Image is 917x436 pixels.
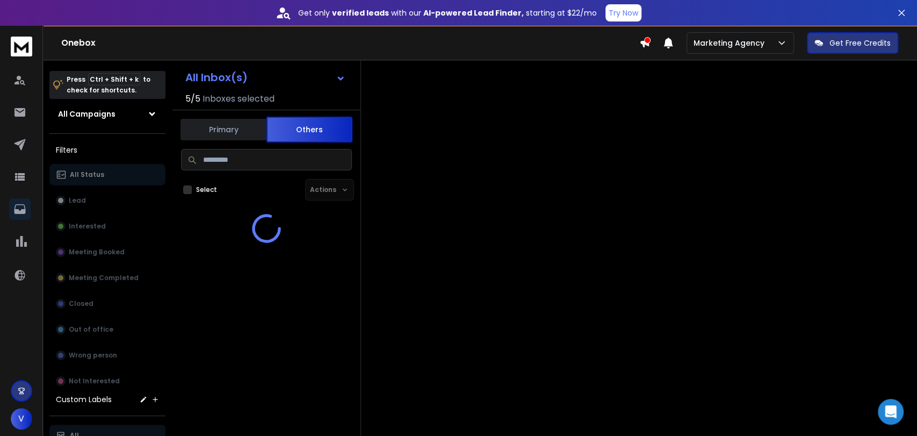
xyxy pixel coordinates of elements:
img: logo [11,37,32,56]
button: V [11,408,32,430]
button: All Inbox(s) [177,67,354,88]
strong: AI-powered Lead Finder, [423,8,524,18]
h3: Filters [49,142,165,158]
p: Try Now [609,8,638,18]
p: Press to check for shortcuts. [67,74,150,96]
h1: All Campaigns [58,109,115,119]
h1: All Inbox(s) [185,72,248,83]
button: Primary [180,118,266,141]
p: Marketing Agency [694,38,769,48]
label: Select [196,185,217,194]
button: Others [266,117,352,142]
button: Get Free Credits [807,32,898,54]
strong: verified leads [332,8,389,18]
div: Open Intercom Messenger [878,399,904,425]
button: All Campaigns [49,103,165,125]
h3: Custom Labels [56,394,112,405]
p: Get Free Credits [829,38,891,48]
span: 5 / 5 [185,92,200,105]
span: Ctrl + Shift + k [88,73,140,85]
button: Try Now [605,4,641,22]
p: Get only with our starting at $22/mo [298,8,597,18]
h1: Onebox [61,37,639,49]
h3: Inboxes selected [203,92,275,105]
